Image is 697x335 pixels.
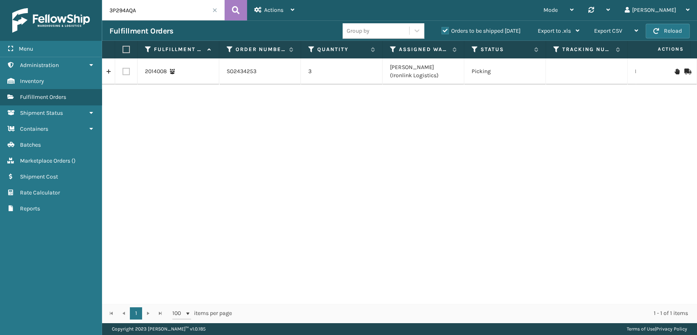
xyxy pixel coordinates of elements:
[20,205,40,212] span: Reports
[383,58,464,85] td: [PERSON_NAME] (Ironlink Logistics)
[20,94,66,100] span: Fulfillment Orders
[347,27,370,35] div: Group by
[656,326,687,332] a: Privacy Policy
[130,307,142,319] a: 1
[20,157,70,164] span: Marketplace Orders
[172,307,232,319] span: items per page
[71,157,76,164] span: ( )
[538,27,571,34] span: Export to .xls
[172,309,185,317] span: 100
[441,27,521,34] label: Orders to be shipped [DATE]
[20,62,59,69] span: Administration
[12,8,90,33] img: logo
[154,46,203,53] label: Fulfillment Order Id
[594,27,622,34] span: Export CSV
[543,7,558,13] span: Mode
[145,67,167,76] a: 2014008
[317,46,367,53] label: Quantity
[109,26,173,36] h3: Fulfillment Orders
[301,58,383,85] td: 3
[632,42,688,56] span: Actions
[243,309,688,317] div: 1 - 1 of 1 items
[20,141,41,148] span: Batches
[481,46,530,53] label: Status
[627,326,655,332] a: Terms of Use
[20,173,58,180] span: Shipment Cost
[20,109,63,116] span: Shipment Status
[464,58,546,85] td: Picking
[112,323,206,335] p: Copyright 2023 [PERSON_NAME]™ v 1.0.185
[20,189,60,196] span: Rate Calculator
[399,46,448,53] label: Assigned Warehouse
[562,46,612,53] label: Tracking Number
[236,46,285,53] label: Order Number
[227,67,256,76] a: SO2434253
[627,323,687,335] div: |
[675,69,679,74] i: On Hold
[264,7,283,13] span: Actions
[684,69,689,74] i: Mark as Shipped
[646,24,690,38] button: Reload
[20,78,44,85] span: Inventory
[20,125,48,132] span: Containers
[19,45,33,52] span: Menu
